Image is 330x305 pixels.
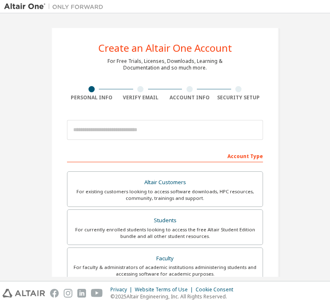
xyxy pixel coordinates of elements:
[72,264,258,277] div: For faculty & administrators of academic institutions administering students and accessing softwa...
[91,289,103,298] img: youtube.svg
[72,188,258,202] div: For existing customers looking to access software downloads, HPC resources, community, trainings ...
[50,289,59,298] img: facebook.svg
[214,94,263,101] div: Security Setup
[72,215,258,226] div: Students
[72,226,258,240] div: For currently enrolled students looking to access the free Altair Student Edition bundle and all ...
[64,289,72,298] img: instagram.svg
[4,2,108,11] img: Altair One
[108,58,222,71] div: For Free Trials, Licenses, Downloads, Learning & Documentation and so much more.
[135,286,196,293] div: Website Terms of Use
[98,43,232,53] div: Create an Altair One Account
[116,94,165,101] div: Verify Email
[67,149,263,162] div: Account Type
[77,289,86,298] img: linkedin.svg
[72,177,258,188] div: Altair Customers
[110,293,238,300] p: © 2025 Altair Engineering, Inc. All Rights Reserved.
[67,94,116,101] div: Personal Info
[2,289,45,298] img: altair_logo.svg
[196,286,238,293] div: Cookie Consent
[110,286,135,293] div: Privacy
[165,94,214,101] div: Account Info
[72,253,258,264] div: Faculty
